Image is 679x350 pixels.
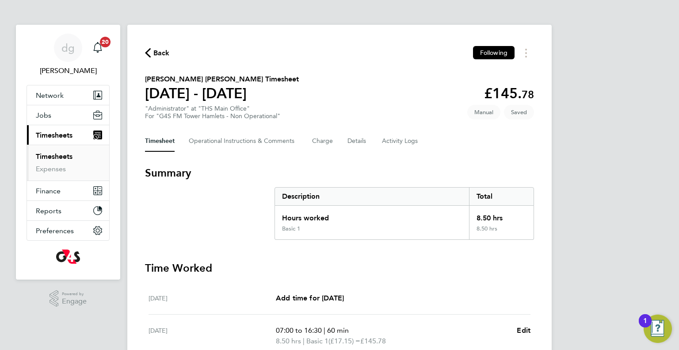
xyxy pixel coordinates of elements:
span: Reports [36,207,61,215]
div: Description [275,188,469,205]
span: Finance [36,187,61,195]
div: [DATE] [149,325,276,346]
button: Jobs [27,105,109,125]
a: Add time for [DATE] [276,293,344,304]
button: Preferences [27,221,109,240]
span: Back [153,48,170,58]
div: Total [469,188,534,205]
div: [DATE] [149,293,276,304]
span: This timesheet was manually created. [467,105,500,119]
span: Following [480,49,507,57]
span: | [303,337,305,345]
a: Timesheets [36,152,72,161]
button: Back [145,47,170,58]
a: Go to home page [27,250,110,264]
div: Summary [275,187,534,240]
button: Reports [27,201,109,220]
span: 78 [522,88,534,101]
a: dg[PERSON_NAME] [27,34,110,76]
span: This timesheet is Saved. [504,105,534,119]
div: For "G4S FM Tower Hamlets - Non Operational" [145,112,280,120]
div: Hours worked [275,206,469,225]
div: "Administrator" at "THS Main Office" [145,105,280,120]
button: Timesheets Menu [518,46,534,60]
a: 20 [89,34,107,62]
span: Basic 1 [306,336,328,346]
span: Engage [62,298,87,305]
span: Timesheets [36,131,72,139]
span: Powered by [62,290,87,298]
div: 1 [643,321,647,332]
div: 8.50 hrs [469,206,534,225]
span: Add time for [DATE] [276,294,344,302]
div: 8.50 hrs [469,225,534,239]
span: Edit [517,326,530,335]
span: 8.50 hrs [276,337,301,345]
span: 60 min [327,326,349,335]
button: Timesheets [27,125,109,145]
span: (£17.15) = [328,337,360,345]
h2: [PERSON_NAME] [PERSON_NAME] Timesheet [145,74,299,85]
a: Edit [517,325,530,336]
span: dharmisha gohil [27,65,110,76]
h3: Time Worked [145,261,534,275]
span: 07:00 to 16:30 [276,326,322,335]
h1: [DATE] - [DATE] [145,85,299,102]
div: Timesheets [27,145,109,181]
span: Preferences [36,227,74,235]
button: Details [347,131,368,152]
span: Jobs [36,111,51,119]
button: Charge [312,131,333,152]
button: Network [27,85,109,105]
span: Network [36,91,64,100]
a: Powered byEngage [50,290,87,307]
nav: Main navigation [16,25,120,280]
button: Timesheet [145,131,175,152]
span: | [324,326,325,335]
h3: Summary [145,166,534,180]
a: Expenses [36,165,66,173]
span: 20 [100,37,111,47]
span: £145.78 [360,337,386,345]
button: Operational Instructions & Comments [189,131,298,152]
span: dg [61,42,75,54]
app-decimal: £145. [484,85,534,102]
button: Finance [27,181,109,200]
button: Following [473,46,515,59]
button: Activity Logs [382,131,419,152]
button: Open Resource Center, 1 new notification [644,315,672,343]
div: Basic 1 [282,225,300,232]
img: g4s-logo-retina.png [56,250,80,264]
